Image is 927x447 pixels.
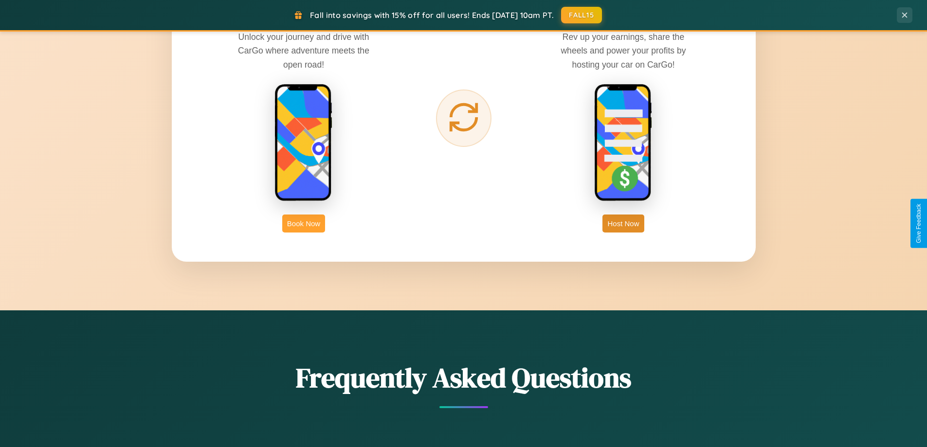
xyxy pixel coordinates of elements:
h2: Frequently Asked Questions [172,359,756,396]
button: FALL15 [561,7,602,23]
img: host phone [594,84,653,202]
div: Give Feedback [915,204,922,243]
p: Rev up your earnings, share the wheels and power your profits by hosting your car on CarGo! [550,30,696,71]
button: Book Now [282,215,325,232]
p: Unlock your journey and drive with CarGo where adventure meets the open road! [231,30,377,71]
img: rent phone [274,84,333,202]
button: Host Now [602,215,644,232]
span: Fall into savings with 15% off for all users! Ends [DATE] 10am PT. [310,10,554,20]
